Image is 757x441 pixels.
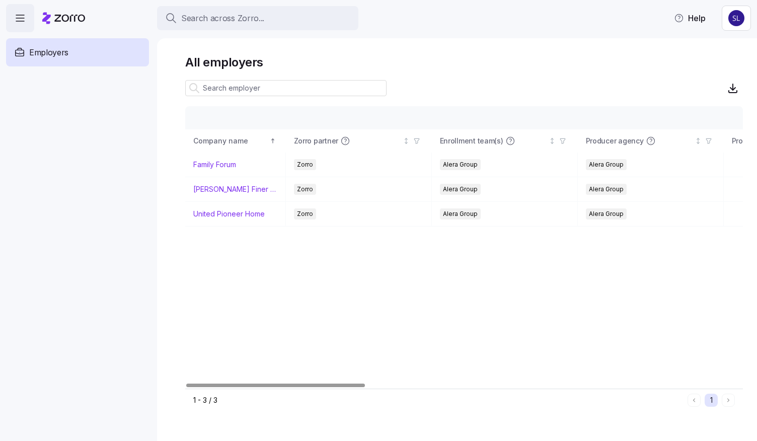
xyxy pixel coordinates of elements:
[297,208,313,219] span: Zorro
[432,129,578,153] th: Enrollment team(s)Not sorted
[666,8,714,28] button: Help
[294,136,338,146] span: Zorro partner
[705,394,718,407] button: 1
[269,137,276,144] div: Sorted ascending
[29,46,68,59] span: Employers
[728,10,744,26] img: 9541d6806b9e2684641ca7bfe3afc45a
[193,184,277,194] a: [PERSON_NAME] Finer Meats
[181,12,264,25] span: Search across Zorro...
[193,395,684,405] div: 1 - 3 / 3
[185,80,387,96] input: Search employer
[586,136,644,146] span: Producer agency
[695,137,702,144] div: Not sorted
[286,129,432,153] th: Zorro partnerNot sorted
[185,54,743,70] h1: All employers
[578,129,724,153] th: Producer agencyNot sorted
[722,394,735,407] button: Next page
[443,159,478,170] span: Alera Group
[403,137,410,144] div: Not sorted
[674,12,706,24] span: Help
[440,136,503,146] span: Enrollment team(s)
[688,394,701,407] button: Previous page
[297,184,313,195] span: Zorro
[589,159,624,170] span: Alera Group
[193,160,236,170] a: Family Forum
[297,159,313,170] span: Zorro
[549,137,556,144] div: Not sorted
[443,184,478,195] span: Alera Group
[193,209,265,219] a: United Pioneer Home
[589,208,624,219] span: Alera Group
[443,208,478,219] span: Alera Group
[6,38,149,66] a: Employers
[185,129,286,153] th: Company nameSorted ascending
[157,6,358,30] button: Search across Zorro...
[193,135,268,146] div: Company name
[589,184,624,195] span: Alera Group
